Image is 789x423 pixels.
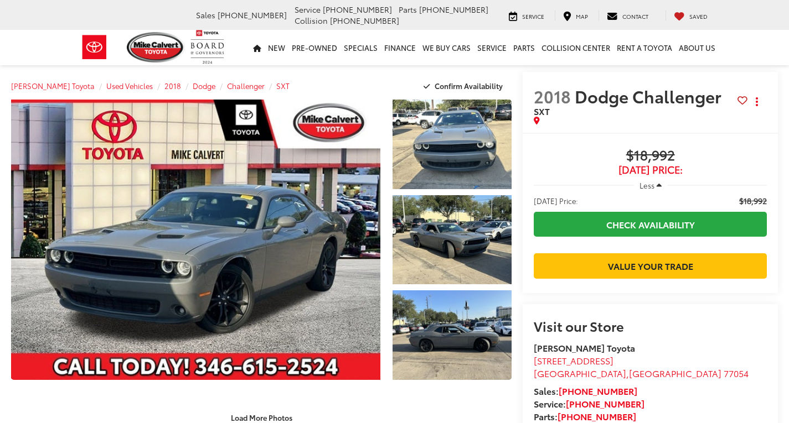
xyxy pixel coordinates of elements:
a: Service [501,10,553,21]
span: Parts [399,4,417,15]
img: 2018 Dodge Challenger SXT [391,194,513,285]
img: Toyota [74,29,115,65]
span: $18,992 [739,195,767,206]
strong: Service: [534,397,644,410]
span: [PHONE_NUMBER] [330,15,399,26]
a: Service [474,30,510,65]
span: SXT [534,105,550,117]
a: [PHONE_NUMBER] [559,384,637,397]
img: 2018 Dodge Challenger SXT [391,98,513,190]
a: [PERSON_NAME] Toyota [11,81,95,91]
a: Map [555,10,596,21]
span: Saved [689,12,708,20]
a: WE BUY CARS [419,30,474,65]
span: Less [640,180,654,190]
strong: Sales: [534,384,637,397]
strong: [PERSON_NAME] Toyota [534,341,635,354]
a: Parts [510,30,538,65]
span: [GEOGRAPHIC_DATA] [629,367,721,379]
span: Service [522,12,544,20]
button: Less [634,175,667,195]
span: [STREET_ADDRESS] [534,354,613,367]
img: 2018 Dodge Challenger SXT [391,289,513,380]
span: Collision [295,15,328,26]
a: Expand Photo 3 [393,290,512,380]
span: Dodge Challenger [575,84,725,108]
span: 77054 [724,367,749,379]
span: dropdown dots [756,97,758,106]
a: Specials [341,30,381,65]
a: Home [250,30,265,65]
span: [GEOGRAPHIC_DATA] [534,367,626,379]
strong: Parts: [534,410,636,422]
a: Check Availability [534,212,767,237]
span: Confirm Availability [435,81,503,91]
a: [PHONE_NUMBER] [566,397,644,410]
a: Contact [599,10,657,21]
span: $18,992 [534,148,767,164]
span: [PHONE_NUMBER] [218,9,287,20]
img: Mike Calvert Toyota [127,32,185,62]
span: [DATE] Price: [534,195,578,206]
a: Value Your Trade [534,253,767,278]
span: Sales [196,9,215,20]
h2: Visit our Store [534,318,767,333]
span: 2018 [534,84,571,108]
a: Expand Photo 2 [393,195,512,285]
a: SXT [276,81,290,91]
a: About Us [675,30,719,65]
a: My Saved Vehicles [666,10,716,21]
span: [PHONE_NUMBER] [323,4,392,15]
span: Service [295,4,321,15]
a: Used Vehicles [106,81,153,91]
span: , [534,367,749,379]
span: [DATE] Price: [534,164,767,175]
a: Finance [381,30,419,65]
a: [STREET_ADDRESS] [GEOGRAPHIC_DATA],[GEOGRAPHIC_DATA] 77054 [534,354,749,379]
a: New [265,30,288,65]
a: Rent a Toyota [613,30,675,65]
a: Collision Center [538,30,613,65]
img: 2018 Dodge Challenger SXT [7,98,384,380]
button: Confirm Availability [417,76,512,96]
span: [PHONE_NUMBER] [419,4,488,15]
a: Expand Photo 0 [11,100,380,380]
span: Map [576,12,588,20]
a: [PHONE_NUMBER] [558,410,636,422]
a: Challenger [227,81,265,91]
span: Contact [622,12,648,20]
button: Actions [747,92,767,111]
a: 2018 [164,81,181,91]
a: Expand Photo 1 [393,100,512,189]
a: Dodge [193,81,215,91]
a: Pre-Owned [288,30,341,65]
